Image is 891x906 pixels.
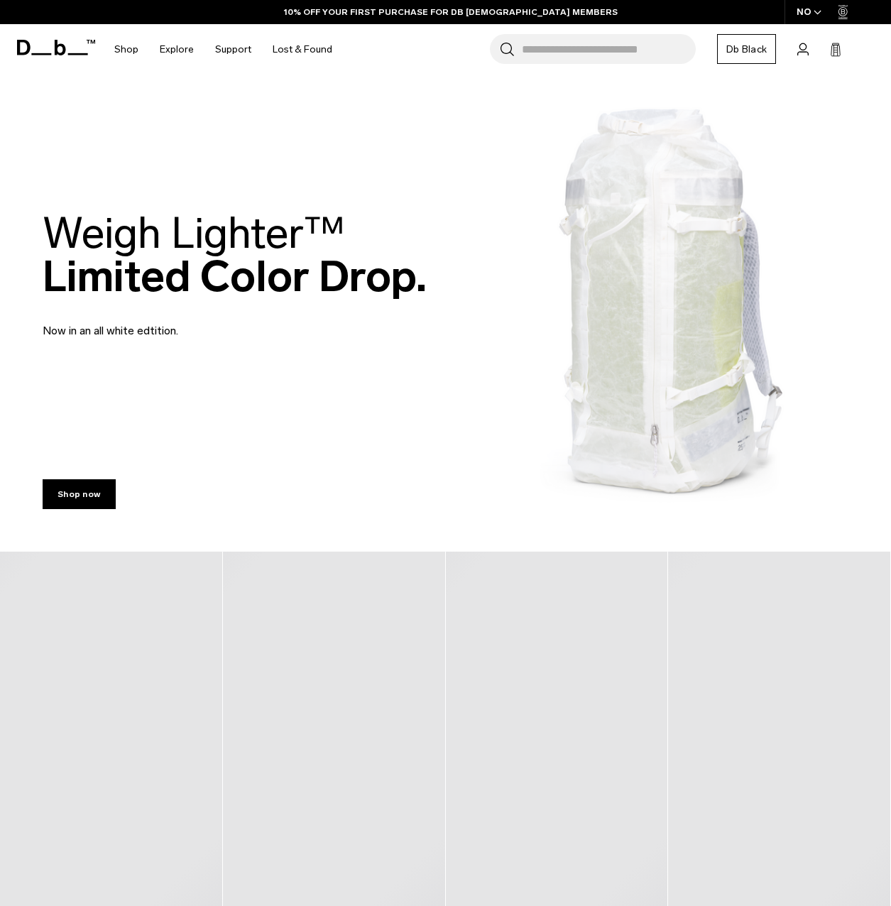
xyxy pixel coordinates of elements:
[717,34,776,64] a: Db Black
[215,24,251,75] a: Support
[104,24,343,75] nav: Main Navigation
[43,212,427,298] h2: Limited Color Drop.
[114,24,138,75] a: Shop
[284,6,618,18] a: 10% OFF YOUR FIRST PURCHASE FOR DB [DEMOGRAPHIC_DATA] MEMBERS
[43,207,345,259] span: Weigh Lighter™
[43,305,383,339] p: Now in an all white edtition.
[43,479,116,509] a: Shop now
[273,24,332,75] a: Lost & Found
[160,24,194,75] a: Explore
